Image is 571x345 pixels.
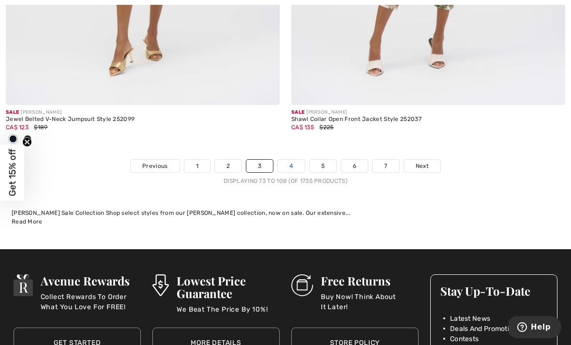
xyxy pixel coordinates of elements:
span: CA$ 123 [6,124,29,131]
a: Next [404,160,440,172]
a: Previous [131,160,179,172]
div: [PERSON_NAME] Sale Collection Shop select styles from our [PERSON_NAME] collection, now on sale. ... [12,209,559,217]
span: Previous [142,162,167,170]
span: Latest News [450,314,490,324]
div: [PERSON_NAME] [291,109,565,116]
span: Get 15% off [7,149,18,196]
h3: Stay Up-To-Date [440,285,547,297]
div: Midnight Blue 40 [6,132,20,148]
img: Free Returns [291,274,313,296]
img: Lowest Price Guarantee [152,274,169,296]
a: 6 [341,160,368,172]
p: Buy Now! Think About It Later! [321,292,419,311]
img: Avenue Rewards [14,274,33,296]
h3: Avenue Rewards [41,274,141,287]
a: 3 [246,160,273,172]
span: Next [416,162,429,170]
a: 1 [184,160,210,172]
a: 7 [373,160,399,172]
div: [PERSON_NAME] [6,109,280,116]
button: Close teaser [22,137,32,147]
a: 2 [215,160,241,172]
iframe: Opens a widget where you can find more information [509,316,561,340]
span: $225 [319,124,333,131]
span: Contests [450,334,479,344]
span: CA$ 135 [291,124,314,131]
h3: Free Returns [321,274,419,287]
span: Sale [291,109,304,115]
div: Jewel Belted V-Neck Jumpsuit Style 252099 [6,116,280,123]
div: Shawl Collar Open Front Jacket Style 252037 [291,116,565,123]
span: Read More [12,218,43,225]
h3: Lowest Price Guarantee [177,274,280,300]
span: Sale [6,109,19,115]
span: $189 [34,124,47,131]
span: Deals And Promotions [450,324,521,334]
p: We Beat The Price By 10%! [177,304,280,324]
a: 4 [278,160,304,172]
div: Black [20,132,35,148]
a: 5 [310,160,336,172]
p: Collect Rewards To Order What You Love For FREE! [41,292,141,311]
